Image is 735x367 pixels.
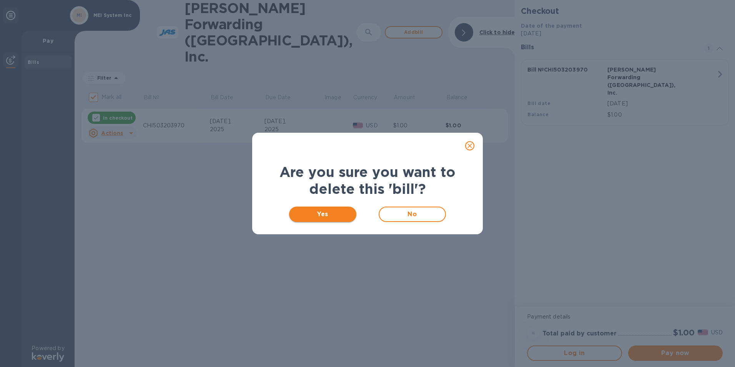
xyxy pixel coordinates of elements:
[379,207,446,222] button: No
[386,210,439,219] span: No
[289,207,356,222] button: Yes
[461,137,479,155] button: close
[279,163,456,197] b: Are you sure you want to delete this 'bill'?
[295,210,350,219] span: Yes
